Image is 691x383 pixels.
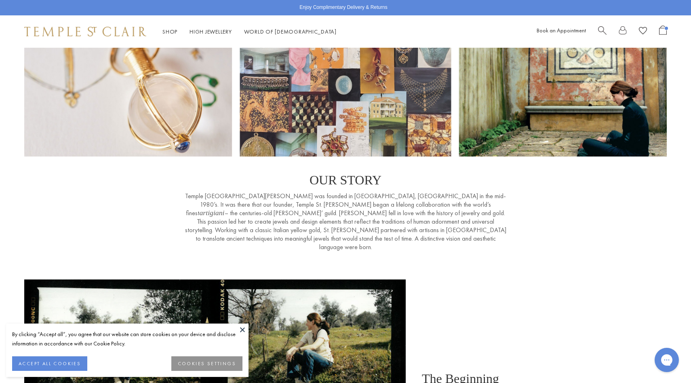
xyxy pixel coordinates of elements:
[537,27,586,34] a: Book an Appointment
[162,28,177,35] a: ShopShop
[171,356,242,371] button: COOKIES SETTINGS
[24,27,146,36] img: Temple St. Clair
[162,27,337,37] nav: Main navigation
[598,25,607,38] a: Search
[12,330,242,348] div: By clicking “Accept all”, you agree that our website can store cookies on your device and disclos...
[184,173,507,188] p: OUR STORY
[199,209,224,217] em: artigiani
[244,28,337,35] a: World of [DEMOGRAPHIC_DATA]World of [DEMOGRAPHIC_DATA]
[12,356,87,371] button: ACCEPT ALL COOKIES
[651,345,683,375] iframe: Gorgias live chat messenger
[190,28,232,35] a: High JewelleryHigh Jewellery
[184,192,507,251] p: Temple [GEOGRAPHIC_DATA][PERSON_NAME] was founded in [GEOGRAPHIC_DATA], [GEOGRAPHIC_DATA] in the ...
[639,25,647,38] a: View Wishlist
[299,4,387,12] p: Enjoy Complimentary Delivery & Returns
[659,25,667,38] a: Open Shopping Bag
